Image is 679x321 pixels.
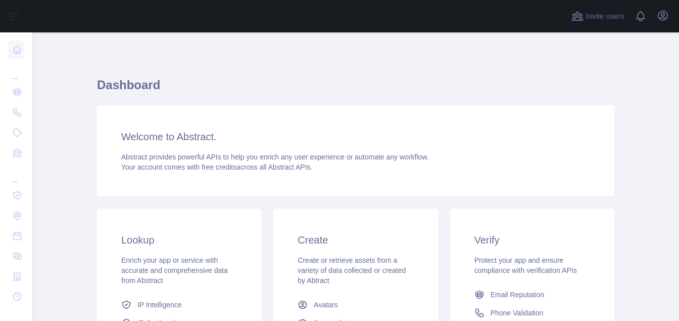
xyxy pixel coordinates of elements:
[294,296,417,314] a: Avatars
[298,256,406,285] span: Create or retrieve assets from a variety of data collected or created by Abtract
[137,300,182,310] span: IP Intelligence
[586,11,624,22] span: Invite users
[8,164,24,184] div: ...
[97,77,614,101] h1: Dashboard
[121,233,237,247] h3: Lookup
[121,153,429,161] span: Abstract provides powerful APIs to help you enrich any user experience or automate any workflow.
[8,61,24,81] div: ...
[298,233,413,247] h3: Create
[470,286,594,304] a: Email Reputation
[314,300,337,310] span: Avatars
[121,130,590,144] h3: Welcome to Abstract.
[121,163,312,171] span: Your account comes with across all Abstract APIs.
[117,296,241,314] a: IP Intelligence
[121,256,228,285] span: Enrich your app or service with accurate and comprehensive data from Abstract
[202,163,236,171] span: free credits
[491,290,545,300] span: Email Reputation
[569,8,626,24] button: Invite users
[474,256,577,274] span: Protect your app and ensure compliance with verification APIs
[474,233,590,247] h3: Verify
[491,308,544,318] span: Phone Validation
